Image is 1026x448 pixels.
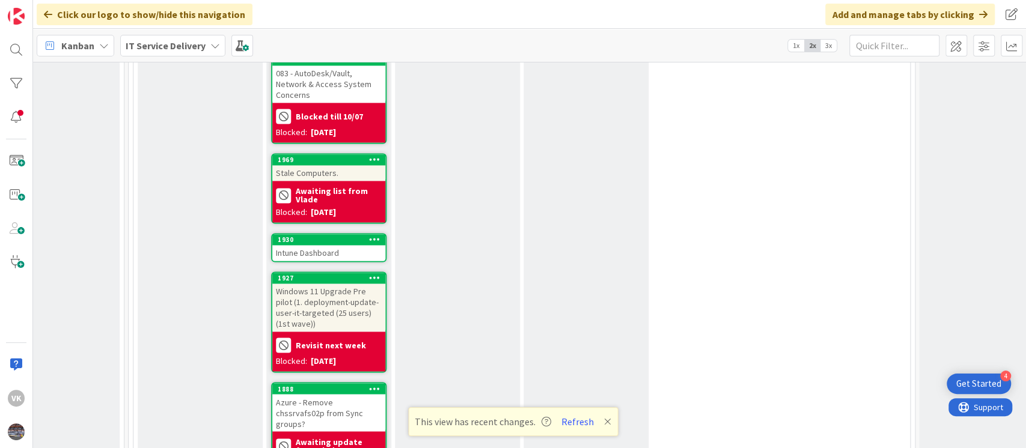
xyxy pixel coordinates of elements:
[276,355,307,368] div: Blocked:
[1000,371,1011,381] div: 4
[272,245,385,261] div: Intune Dashboard
[311,126,336,139] div: [DATE]
[272,273,385,283] div: 1927
[272,383,385,431] div: 1888Azure - Remove chssrvafs02p from Sync groups?
[788,40,804,52] span: 1x
[849,35,939,56] input: Quick Filter...
[296,112,363,121] b: Blocked till 10/07
[8,423,25,440] img: avatar
[272,154,385,181] div: 1969Stale Computers.
[956,378,1001,390] div: Get Started
[278,156,385,164] div: 1969
[415,414,551,429] span: This view has recent changes.
[272,55,385,103] div: 1862083 - AutoDesk/Vault, Network & Access System Concerns
[25,2,55,16] span: Support
[8,390,25,407] div: VK
[272,394,385,431] div: Azure - Remove chssrvafs02p from Sync groups?
[278,235,385,244] div: 1930
[272,165,385,181] div: Stale Computers.
[272,154,385,165] div: 1969
[272,383,385,394] div: 1888
[272,283,385,331] div: Windows 11 Upgrade Pre pilot (1. deployment-update-user-it-targeted (25 users) (1st wave))
[276,206,307,219] div: Blocked:
[804,40,820,52] span: 2x
[61,38,94,53] span: Kanban
[296,187,382,204] b: Awaiting list from Vlade
[557,414,598,429] button: Refresh
[276,126,307,139] div: Blocked:
[820,40,837,52] span: 3x
[311,206,336,219] div: [DATE]
[126,40,206,52] b: IT Service Delivery
[278,384,385,393] div: 1888
[272,273,385,331] div: 1927Windows 11 Upgrade Pre pilot (1. deployment-update-user-it-targeted (25 users) (1st wave))
[37,4,252,25] div: Click our logo to show/hide this navigation
[311,355,336,368] div: [DATE]
[278,274,385,282] div: 1927
[8,8,25,25] img: Visit kanbanzone.com
[272,234,385,261] div: 1930Intune Dashboard
[947,374,1011,394] div: Open Get Started checklist, remaining modules: 4
[296,341,366,350] b: Revisit next week
[272,65,385,103] div: 083 - AutoDesk/Vault, Network & Access System Concerns
[272,234,385,245] div: 1930
[825,4,995,25] div: Add and manage tabs by clicking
